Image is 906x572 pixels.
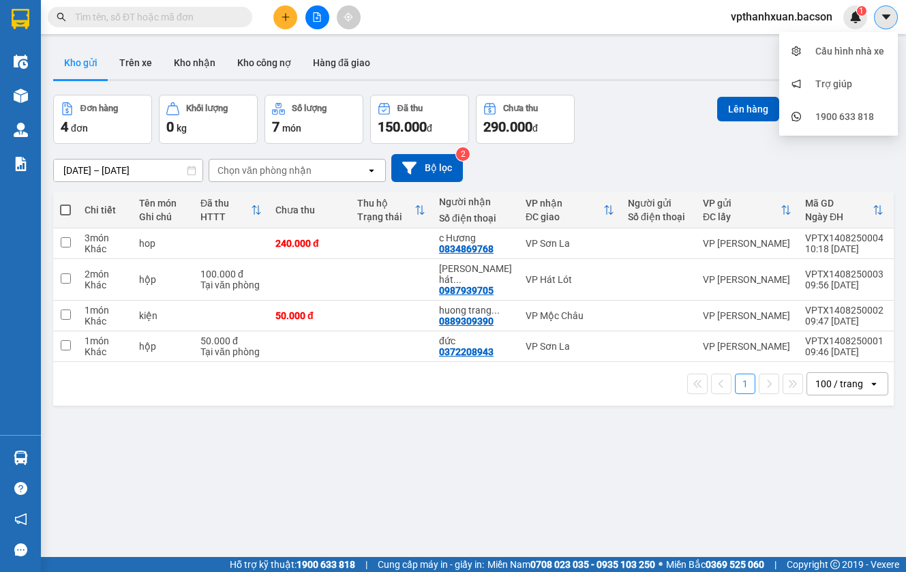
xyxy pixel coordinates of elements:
[815,44,884,59] div: Cấu hình nhà xe
[275,310,344,321] div: 50.000 đ
[703,198,781,209] div: VP gửi
[177,123,187,134] span: kg
[503,104,538,113] div: Chưa thu
[14,482,27,495] span: question-circle
[439,196,512,207] div: Người nhận
[696,192,798,228] th: Toggle SortBy
[791,112,801,121] span: whats-app
[519,192,621,228] th: Toggle SortBy
[265,95,363,144] button: Số lượng7món
[127,50,570,67] li: Hotline: 0965551559
[71,123,88,134] span: đơn
[869,378,879,389] svg: open
[273,5,297,29] button: plus
[312,12,322,22] span: file-add
[292,104,327,113] div: Số lượng
[163,46,226,79] button: Kho nhận
[476,95,575,144] button: Chưa thu290.000đ
[735,374,755,394] button: 1
[378,119,427,135] span: 150.000
[108,46,163,79] button: Trên xe
[139,238,187,249] div: hop
[275,238,344,249] div: 240.000 đ
[439,305,512,316] div: huong trang mộc châu
[275,205,344,215] div: Chưa thu
[880,11,892,23] span: caret-down
[365,557,367,572] span: |
[791,79,801,89] span: notification
[194,192,269,228] th: Toggle SortBy
[226,46,302,79] button: Kho công nợ
[805,232,884,243] div: VPTX1408250004
[139,310,187,321] div: kiện
[14,451,28,465] img: warehouse-icon
[703,274,791,285] div: VP [PERSON_NAME]
[337,5,361,29] button: aim
[805,346,884,357] div: 09:46 [DATE]
[720,8,843,25] span: vpthanhxuan.bacson
[357,198,414,209] div: Thu hộ
[859,6,864,16] span: 1
[805,305,884,316] div: VPTX1408250002
[439,213,512,224] div: Số điện thoại
[456,147,470,161] sup: 2
[186,104,228,113] div: Khối lượng
[370,95,469,144] button: Đã thu150.000đ
[774,557,776,572] span: |
[127,33,570,50] li: Số 378 [PERSON_NAME] ( trong nhà khách [GEOGRAPHIC_DATA])
[815,76,852,91] div: Trợ giúp
[492,305,500,316] span: ...
[805,316,884,327] div: 09:47 [DATE]
[14,55,28,69] img: warehouse-icon
[85,280,125,290] div: Khác
[857,6,866,16] sup: 1
[281,12,290,22] span: plus
[815,377,863,391] div: 100 / trang
[439,243,494,254] div: 0834869768
[805,269,884,280] div: VPTX1408250003
[526,198,603,209] div: VP nhận
[628,198,689,209] div: Người gửi
[302,46,381,79] button: Hàng đã giao
[439,335,512,346] div: đức
[305,5,329,29] button: file-add
[483,119,532,135] span: 290.000
[85,269,125,280] div: 2 món
[200,269,262,280] div: 100.000 đ
[397,104,423,113] div: Đã thu
[815,109,874,124] div: 1900 633 818
[61,119,68,135] span: 4
[666,557,764,572] span: Miền Bắc
[526,341,614,352] div: VP Sơn La
[439,285,494,296] div: 0987939705
[703,341,791,352] div: VP [PERSON_NAME]
[703,310,791,321] div: VP [PERSON_NAME]
[628,211,689,222] div: Số điện thoại
[85,305,125,316] div: 1 món
[282,123,301,134] span: món
[272,119,280,135] span: 7
[200,280,262,290] div: Tại văn phòng
[139,274,187,285] div: hộp
[85,346,125,357] div: Khác
[350,192,432,228] th: Toggle SortBy
[366,165,377,176] svg: open
[391,154,463,182] button: Bộ lọc
[14,123,28,137] img: warehouse-icon
[357,211,414,222] div: Trạng thái
[439,346,494,357] div: 0372208943
[14,157,28,171] img: solution-icon
[139,198,187,209] div: Tên món
[85,205,125,215] div: Chi tiết
[200,211,251,222] div: HTTT
[526,211,603,222] div: ĐC giao
[526,274,614,285] div: VP Hát Lót
[200,335,262,346] div: 50.000 đ
[139,211,187,222] div: Ghi chú
[85,316,125,327] div: Khác
[14,513,27,526] span: notification
[659,562,663,567] span: ⚪️
[849,11,862,23] img: icon-new-feature
[530,559,655,570] strong: 0708 023 035 - 0935 103 250
[57,12,66,22] span: search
